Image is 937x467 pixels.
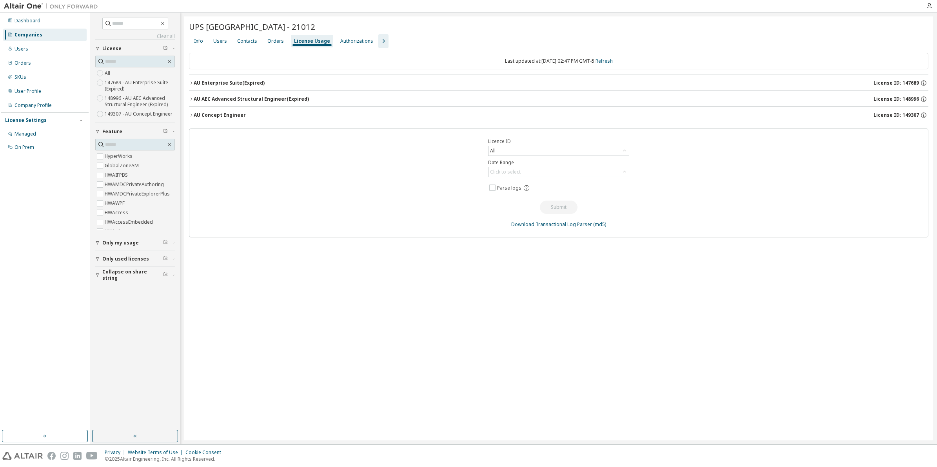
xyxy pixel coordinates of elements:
button: Collapse on share string [95,266,175,284]
button: Feature [95,123,175,140]
span: Clear filter [163,256,168,262]
div: Orders [15,60,31,66]
label: 147689 - AU Enterprise Suite (Expired) [105,78,175,94]
div: Authorizations [340,38,373,44]
div: AU AEC Advanced Structural Engineer (Expired) [194,96,309,102]
div: SKUs [15,74,26,80]
div: Managed [15,131,36,137]
div: License Usage [294,38,330,44]
div: On Prem [15,144,34,150]
label: HWAIFPBS [105,170,129,180]
label: Date Range [488,159,629,166]
span: Clear filter [163,240,168,246]
a: (md5) [593,221,606,228]
img: youtube.svg [86,452,98,460]
label: Licence ID [488,138,629,145]
div: Contacts [237,38,257,44]
span: Only my usage [102,240,139,246]
div: Info [194,38,203,44]
div: Click to select [488,167,629,177]
label: All [105,69,112,78]
img: Altair One [4,2,102,10]
img: linkedin.svg [73,452,82,460]
label: 149307 - AU Concept Engineer [105,109,174,119]
span: Clear filter [163,45,168,52]
span: Only used licenses [102,256,149,262]
span: Parse logs [497,185,521,191]
div: All [489,147,497,155]
label: HWAWPF [105,199,126,208]
span: Feature [102,129,122,135]
label: HWAMDCPrivateExplorerPlus [105,189,171,199]
div: All [488,146,629,156]
p: © 2025 Altair Engineering, Inc. All Rights Reserved. [105,456,226,462]
button: Only used licenses [95,250,175,268]
div: Privacy [105,449,128,456]
div: Cookie Consent [185,449,226,456]
img: altair_logo.svg [2,452,43,460]
a: Download Transactional Log Parser [511,221,592,228]
div: License Settings [5,117,47,123]
div: Dashboard [15,18,40,24]
label: HWAccessEmbedded [105,217,154,227]
span: Collapse on share string [102,269,163,281]
button: AU Enterprise Suite(Expired)License ID: 147689 [189,74,928,92]
div: Last updated at: [DATE] 02:47 PM GMT-5 [189,53,928,69]
label: HWAccess [105,208,130,217]
button: Submit [540,201,577,214]
span: License [102,45,122,52]
button: AU Concept EngineerLicense ID: 149307 [189,107,928,124]
img: facebook.svg [47,452,56,460]
span: License ID: 147689 [873,80,919,86]
div: AU Concept Engineer [194,112,246,118]
span: License ID: 149307 [873,112,919,118]
button: AU AEC Advanced Structural Engineer(Expired)License ID: 148996 [189,91,928,108]
span: Clear filter [163,272,168,278]
span: Clear filter [163,129,168,135]
label: HWActivate [105,227,131,236]
div: Orders [267,38,284,44]
div: Website Terms of Use [128,449,185,456]
button: License [95,40,175,57]
span: UPS [GEOGRAPHIC_DATA] - 21012 [189,21,315,32]
label: 148996 - AU AEC Advanced Structural Engineer (Expired) [105,94,175,109]
button: Only my usage [95,234,175,252]
div: Companies [15,32,42,38]
div: Company Profile [15,102,52,109]
label: HWAMDCPrivateAuthoring [105,180,165,189]
div: Users [213,38,227,44]
a: Clear all [95,33,175,40]
span: License ID: 148996 [873,96,919,102]
label: GlobalZoneAM [105,161,140,170]
a: Refresh [596,58,613,64]
div: Users [15,46,28,52]
label: HyperWorks [105,152,134,161]
div: AU Enterprise Suite (Expired) [194,80,265,86]
div: Click to select [490,169,521,175]
div: User Profile [15,88,41,94]
img: instagram.svg [60,452,69,460]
